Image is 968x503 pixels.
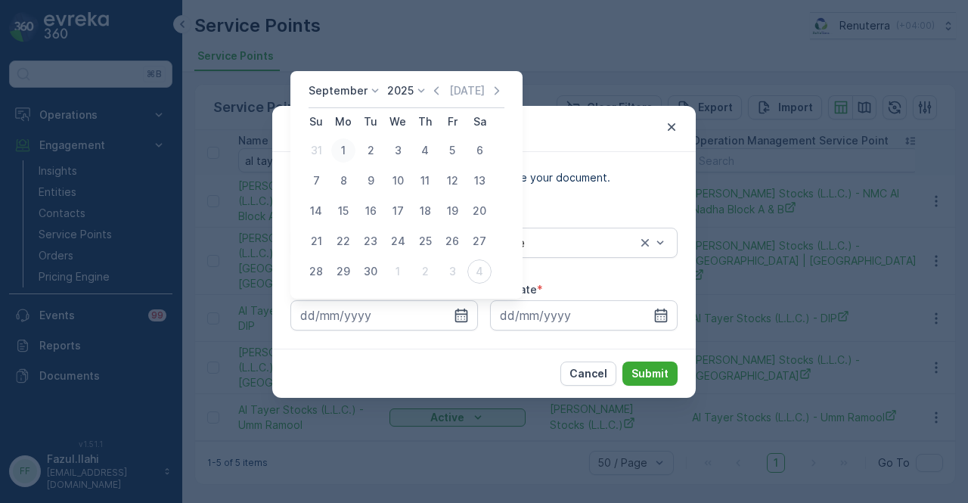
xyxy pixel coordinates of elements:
[386,138,410,163] div: 3
[330,108,357,135] th: Monday
[387,83,414,98] p: 2025
[304,259,328,284] div: 28
[384,108,411,135] th: Wednesday
[358,229,383,253] div: 23
[358,138,383,163] div: 2
[302,108,330,135] th: Sunday
[304,169,328,193] div: 7
[358,199,383,223] div: 16
[309,83,368,98] p: September
[440,199,464,223] div: 19
[304,229,328,253] div: 21
[357,108,384,135] th: Tuesday
[467,169,492,193] div: 13
[413,169,437,193] div: 11
[290,300,478,331] input: dd/mm/yyyy
[440,169,464,193] div: 12
[440,259,464,284] div: 3
[386,229,410,253] div: 24
[631,366,669,381] p: Submit
[440,229,464,253] div: 26
[331,229,355,253] div: 22
[386,169,410,193] div: 10
[331,259,355,284] div: 29
[449,83,485,98] p: [DATE]
[304,138,328,163] div: 31
[439,108,466,135] th: Friday
[304,199,328,223] div: 14
[440,138,464,163] div: 5
[560,362,616,386] button: Cancel
[467,229,492,253] div: 27
[490,300,678,331] input: dd/mm/yyyy
[331,138,355,163] div: 1
[413,259,437,284] div: 2
[467,259,492,284] div: 4
[622,362,678,386] button: Submit
[569,366,607,381] p: Cancel
[467,199,492,223] div: 20
[331,169,355,193] div: 8
[466,108,493,135] th: Saturday
[411,108,439,135] th: Thursday
[331,199,355,223] div: 15
[358,259,383,284] div: 30
[386,259,410,284] div: 1
[467,138,492,163] div: 6
[413,199,437,223] div: 18
[413,229,437,253] div: 25
[413,138,437,163] div: 4
[386,199,410,223] div: 17
[358,169,383,193] div: 9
